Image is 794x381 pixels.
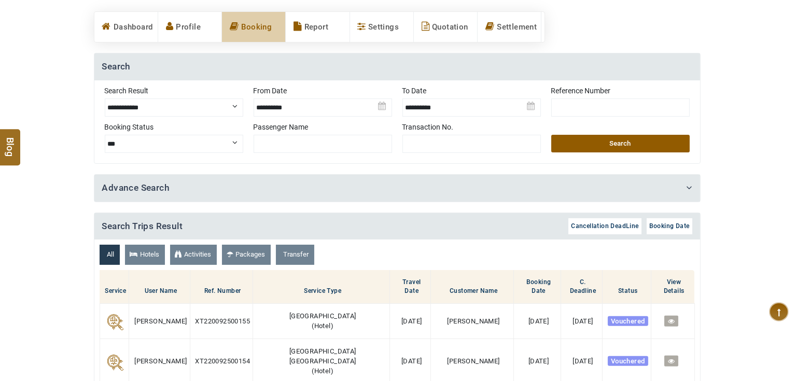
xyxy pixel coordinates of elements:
span: [GEOGRAPHIC_DATA] [GEOGRAPHIC_DATA] [289,347,356,365]
span: [GEOGRAPHIC_DATA] [289,312,356,320]
span: XT220092500155 [196,317,250,325]
label: Booking Status [105,122,243,132]
h4: Search Trips Result [94,213,700,240]
a: Profile [158,12,221,42]
span: [PERSON_NAME] [134,317,187,325]
a: Packages [222,245,271,265]
span: [DATE] [528,317,549,325]
label: Passenger Name [254,122,392,132]
a: Report [286,12,349,42]
span: Vouchered [608,356,648,366]
span: [DATE] [401,317,422,325]
span: Cancellation DeadLine [571,222,638,230]
span: Vouchered [608,316,648,326]
th: View Details [651,270,694,304]
label: Transaction No. [402,122,541,132]
a: All [100,245,120,265]
th: C. Deadline [561,270,603,304]
span: [PERSON_NAME] [448,317,500,325]
span: [PERSON_NAME] [448,357,500,365]
span: XT220092500154 [196,357,250,365]
th: Ref. Number [190,270,253,304]
th: Customer Name [431,270,514,304]
td: ( ) [253,304,390,339]
a: Settings [350,12,413,42]
th: Travel Date [390,270,431,304]
button: Search [551,135,690,152]
a: Quotation [414,12,477,42]
span: [DATE] [573,357,593,365]
a: Activities [170,245,217,265]
label: Reference Number [551,86,690,96]
span: Hotel [314,322,331,330]
span: Booking Date [649,222,690,230]
th: Booking Date [514,270,561,304]
span: [DATE] [401,357,422,365]
th: Status [603,270,651,304]
label: Search Result [105,86,243,96]
span: [DATE] [528,357,549,365]
a: Settlement [478,12,541,42]
th: Service Type [253,270,390,304]
a: Transfer [276,245,314,265]
a: Dashboard [94,12,158,42]
h4: Search [94,53,700,80]
span: Blog [4,137,17,146]
th: Service [100,270,129,304]
a: Hotels [125,245,165,265]
a: Advance Search [102,182,170,193]
a: Booking [222,12,285,42]
span: Hotel [314,367,331,375]
th: User Name [129,270,190,304]
span: [PERSON_NAME] [134,357,187,365]
span: [DATE] [573,317,593,325]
